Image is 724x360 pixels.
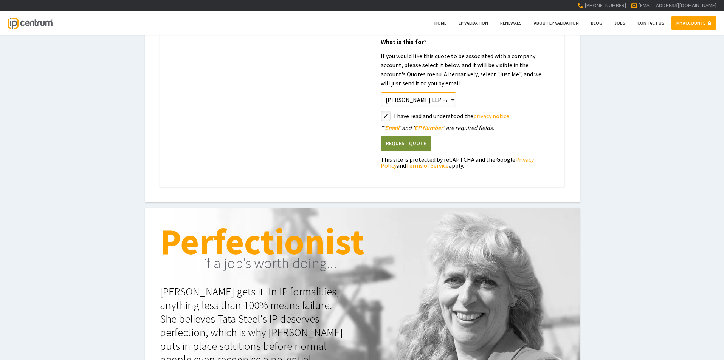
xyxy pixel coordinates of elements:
h2: if a job's worth doing... [203,252,564,274]
span: About EP Validation [534,20,579,26]
a: EP Validation [454,16,493,30]
p: If you would like this quote to be associated with a company account, please select it below and ... [381,51,549,88]
a: Jobs [609,16,630,30]
span: Blog [591,20,602,26]
span: Jobs [614,20,625,26]
span: Contact Us [637,20,664,26]
label: I have read and understood the [394,111,549,121]
div: ' ' and ' ' are required fields. [381,125,549,131]
a: About EP Validation [529,16,584,30]
span: Email [385,124,399,131]
a: privacy notice [473,112,509,120]
span: [PHONE_NUMBER] [584,2,626,9]
h1: What is this for? [381,39,549,46]
a: Home [429,16,451,30]
label: styled-checkbox [381,111,391,121]
a: IP Centrum [8,11,52,35]
a: Privacy Policy [381,156,534,169]
span: EP Number [414,124,443,131]
a: Contact Us [633,16,669,30]
span: Home [434,20,446,26]
a: Blog [586,16,607,30]
span: Renewals [500,20,522,26]
a: [EMAIL_ADDRESS][DOMAIN_NAME] [638,2,716,9]
button: Request Quote [381,136,431,151]
span: EP Validation [459,20,488,26]
a: Terms of Service [406,162,449,169]
div: This site is protected by reCAPTCHA and the Google and apply. [381,156,549,168]
a: Renewals [495,16,527,30]
h1: Perfectionist [160,223,564,260]
a: MY ACCOUNTS [671,16,716,30]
